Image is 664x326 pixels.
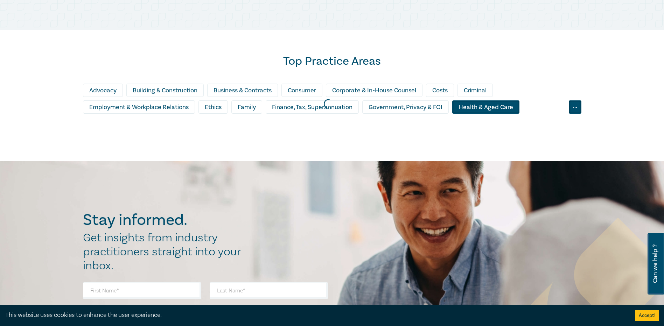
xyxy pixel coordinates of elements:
[5,311,625,320] div: This website uses cookies to enhance the user experience.
[569,100,581,114] div: ...
[635,310,659,321] button: Accept cookies
[83,231,248,273] h2: Get insights from industry practitioners straight into your inbox.
[652,237,658,290] span: Can we help ?
[83,211,248,229] h2: Stay informed.
[83,282,201,299] input: First Name*
[210,282,328,299] input: Last Name*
